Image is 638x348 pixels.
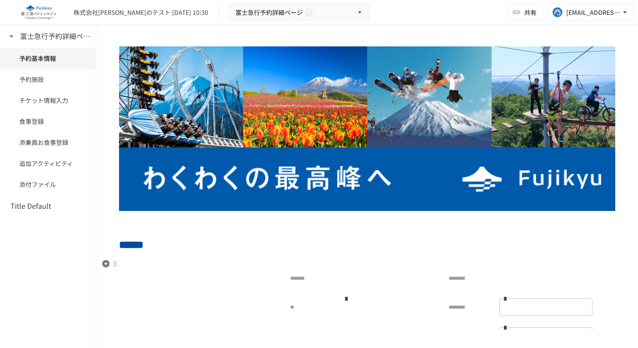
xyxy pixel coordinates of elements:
[19,74,77,84] span: 予約施設
[230,4,370,21] button: 富士急行予約詳細ページ
[19,53,77,63] span: 予約基本情報
[19,116,77,126] span: 食事登録
[11,5,67,19] img: eQeGXtYPV2fEKIA3pizDiVdzO5gJTl2ahLbsPaD2E4R
[19,137,77,147] span: 添乗員お食事登録
[74,8,208,17] div: 株式会社[PERSON_NAME]のテスト [DATE] 10:30
[507,4,543,21] button: 共有
[11,200,51,212] h6: Title Default
[19,179,77,189] span: 添付ファイル
[19,95,77,105] span: チケット情報入力
[547,4,634,21] button: [EMAIL_ADDRESS][DOMAIN_NAME]
[19,158,77,168] span: 追加アクティビティ
[20,31,90,42] h6: 富士急行予約詳細ページ
[566,7,620,18] div: [EMAIL_ADDRESS][DOMAIN_NAME]
[235,7,303,18] span: 富士急行予約詳細ページ
[524,7,536,17] span: 共有
[119,46,615,211] img: aBYkLqpyozxcRUIzwTbdsAeJVhA2zmrFK2AAxN90RDr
